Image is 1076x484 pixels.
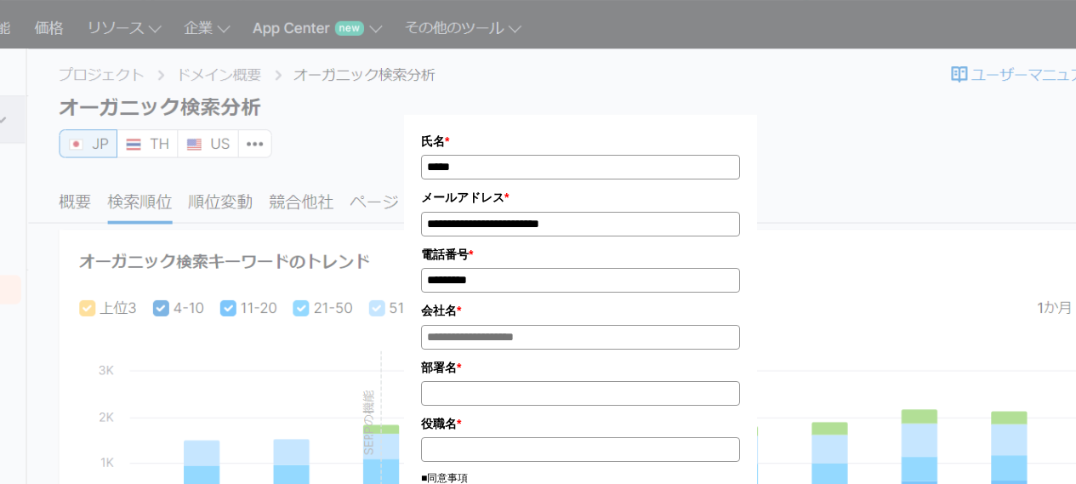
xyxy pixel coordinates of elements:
[421,188,740,207] label: メールアドレス
[421,132,740,151] label: 氏名
[421,301,740,320] label: 会社名
[421,414,740,433] label: 役職名
[421,245,740,264] label: 電話番号
[421,358,740,377] label: 部署名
